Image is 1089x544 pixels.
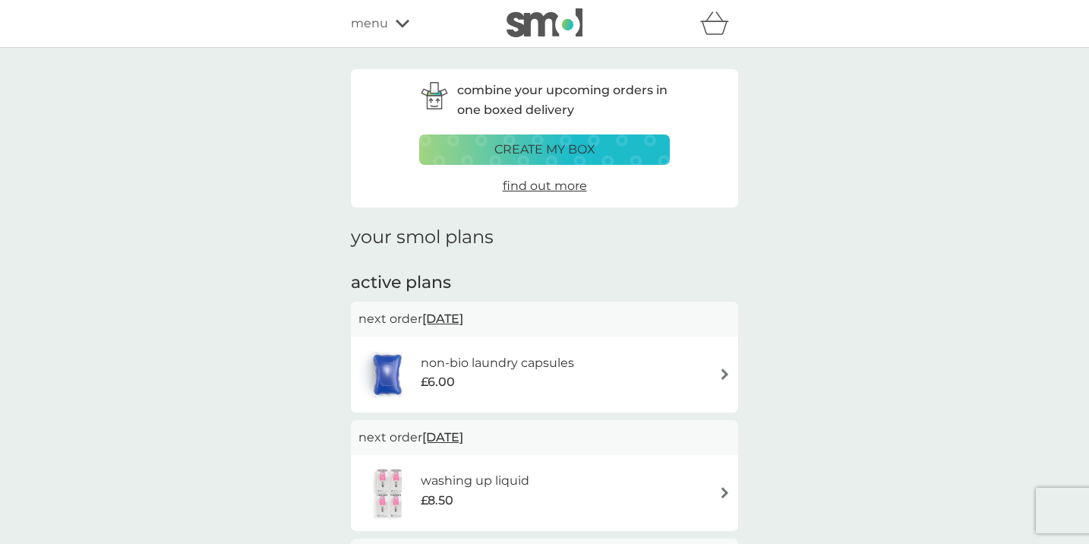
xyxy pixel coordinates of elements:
span: [DATE] [422,422,463,452]
h6: non-bio laundry capsules [421,353,574,373]
p: next order [358,428,731,448]
img: arrow right [719,368,731,380]
h1: your smol plans [351,226,738,248]
img: arrow right [719,487,731,498]
a: find out more [503,176,587,196]
img: washing up liquid [358,467,421,520]
span: £8.50 [421,491,453,511]
span: menu [351,14,388,33]
h2: active plans [351,271,738,295]
img: non-bio laundry capsules [358,348,416,401]
button: create my box [419,134,670,165]
p: combine your upcoming orders in one boxed delivery [457,81,670,119]
img: smol [507,8,582,37]
h6: washing up liquid [421,471,529,491]
div: basket [700,8,738,39]
p: create my box [494,140,595,160]
span: £6.00 [421,372,455,392]
span: [DATE] [422,304,463,334]
span: find out more [503,179,587,193]
p: next order [358,309,731,329]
